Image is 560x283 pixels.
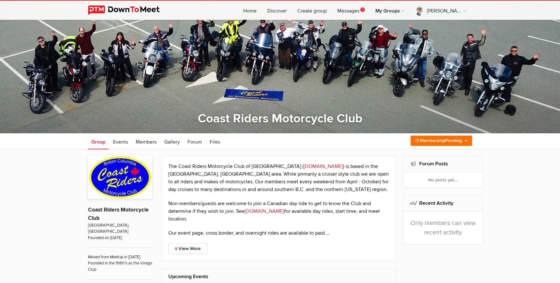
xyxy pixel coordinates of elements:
a: View More [168,243,207,254]
a: My Groups [370,1,410,20]
a: Events [110,133,131,149]
a: Messages1 [332,1,370,20]
a: Create group [292,1,332,20]
a: [PERSON_NAME] [410,1,472,20]
span: Group [91,139,105,145]
a: Group [88,133,108,149]
span: Moved from Meetup in [DATE]. Founded in the 1980's as the Virago Club [88,247,152,273]
span: [GEOGRAPHIC_DATA], [GEOGRAPHIC_DATA] [88,222,152,235]
p: Non-members/guests are welcome to join a Canadian day ride to get to know the Club and determine ... [168,200,390,223]
a: MembershipPending [411,136,472,146]
a: [DOMAIN_NAME] [245,208,284,214]
img: DownToMeet [88,5,170,15]
span: Founded on [DATE] [88,235,152,241]
span: 1 [360,7,365,12]
span: Forum [188,139,202,145]
div: No posts yet... [403,172,483,187]
img: Coast Riders Motorcycle Club [88,156,152,199]
div: Only members can view recent activity [403,212,483,244]
a: Forum [184,133,205,149]
span: Gallery [164,139,180,145]
p: Our event page, cross border, and overnight rides are available to paid … [168,229,390,237]
a: Files [206,133,223,149]
a: Forum Posts [419,161,448,167]
h2: Recent Activity [410,196,476,211]
span: Members [136,139,156,145]
span: Files [210,139,220,145]
span: Membership [420,138,445,143]
a: Gallery [161,133,183,149]
span: Events [113,139,128,145]
a: [DOMAIN_NAME] [304,163,343,170]
a: Members [132,133,160,149]
a: Discover [262,1,292,20]
a: Home [238,1,262,20]
p: The Coast Riders Motorcycle Club of [GEOGRAPHIC_DATA] ( ) is based in the [GEOGRAPHIC_DATA], [GEO... [168,162,390,193]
